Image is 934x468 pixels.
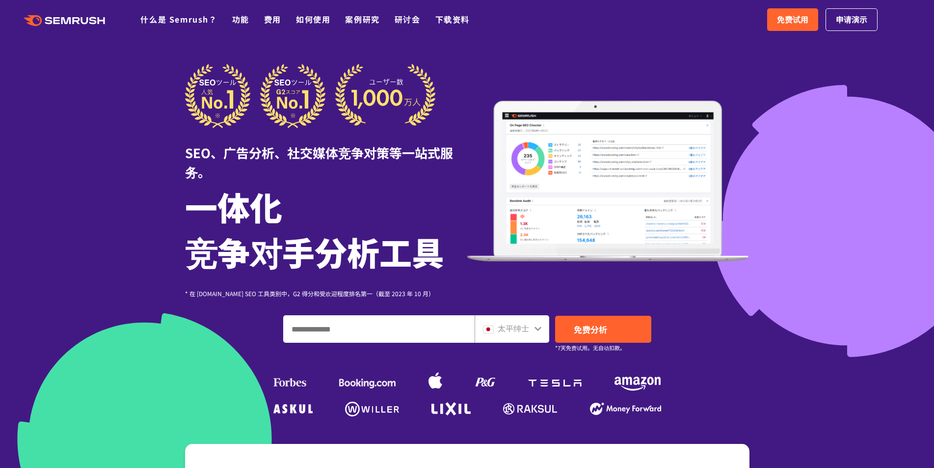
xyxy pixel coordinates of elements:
font: 免费分析 [574,323,607,335]
a: 免费分析 [555,316,651,343]
font: * 在 [DOMAIN_NAME] SEO 工具类别中，G2 得分和受欢迎程度排名第一（截至 2023 年 10 月） [185,289,434,298]
a: 申请演示 [826,8,878,31]
input: 输入域名、关键字或 URL [284,316,474,342]
font: 竞争对手分析工具 [185,228,444,275]
a: 什么是 Semrush？ [140,13,217,25]
font: 免费试用 [777,13,808,25]
font: *7天免费试用。无自动扣款。 [555,344,625,352]
a: 费用 [264,13,281,25]
a: 下载资料 [435,13,470,25]
a: 功能 [232,13,249,25]
font: 申请演示 [836,13,867,25]
a: 免费试用 [767,8,818,31]
a: 案例研究 [345,13,379,25]
font: 太平绅士 [498,322,529,334]
a: 如何使用 [296,13,330,25]
font: 一体化 [185,183,282,230]
font: SEO、广告分析、社交媒体竞争对策等一站式服务。 [185,143,453,181]
a: 研讨会 [395,13,421,25]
